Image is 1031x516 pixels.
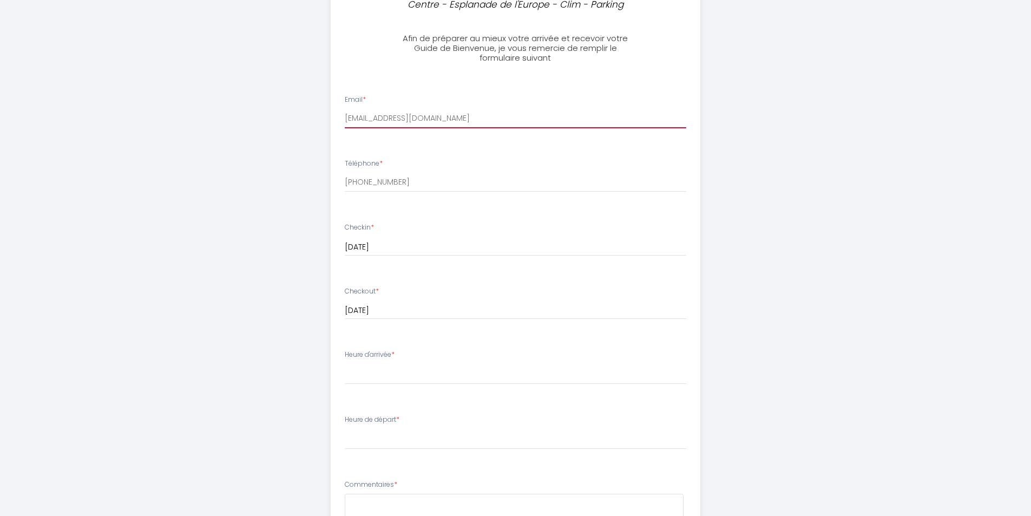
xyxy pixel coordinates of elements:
[345,286,379,297] label: Checkout
[395,34,636,63] h3: Afin de préparer au mieux votre arrivée et recevoir votre Guide de Bienvenue, je vous remercie de...
[345,159,383,169] label: Téléphone
[345,223,374,233] label: Checkin
[345,95,366,105] label: Email
[345,480,397,490] label: Commentaires
[345,415,399,425] label: Heure de départ
[345,350,395,360] label: Heure d'arrivée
